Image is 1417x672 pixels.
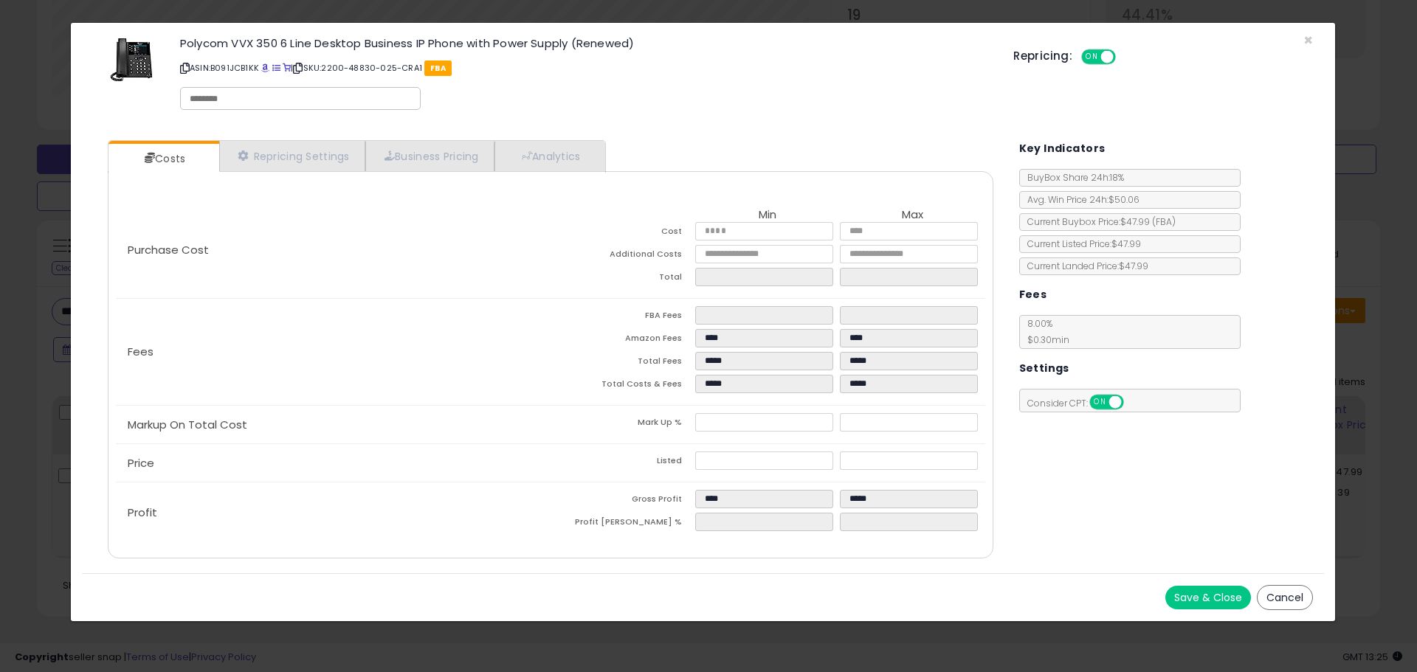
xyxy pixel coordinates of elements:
button: Save & Close [1165,586,1251,609]
a: Business Pricing [365,141,494,171]
td: Listed [551,451,695,474]
span: ON [1091,396,1109,409]
a: BuyBox page [261,62,269,74]
th: Min [695,209,840,222]
h5: Fees [1019,285,1047,304]
td: FBA Fees [551,306,695,329]
td: Additional Costs [551,245,695,268]
span: OFF [1114,51,1137,63]
span: BuyBox Share 24h: 18% [1020,171,1124,184]
a: Repricing Settings [219,141,365,171]
td: Total Fees [551,352,695,375]
p: Profit [116,507,551,519]
p: Price [116,457,551,469]
td: Total [551,268,695,291]
span: Consider CPT: [1020,397,1143,409]
h3: Polycom VVX 350 6 Line Desktop Business IP Phone with Power Supply (Renewed) [180,38,991,49]
th: Max [840,209,985,222]
td: Amazon Fees [551,329,695,352]
span: $0.30 min [1020,333,1069,346]
p: Purchase Cost [116,244,551,256]
td: Profit [PERSON_NAME] % [551,513,695,536]
td: Gross Profit [551,490,695,513]
span: × [1303,30,1313,51]
span: Current Buybox Price: [1020,215,1176,228]
img: 51WRJAMoaHL._SL60_.jpg [109,38,154,82]
td: Total Costs & Fees [551,375,695,398]
button: Cancel [1257,585,1313,610]
span: Current Landed Price: $47.99 [1020,260,1148,272]
p: ASIN: B091JCB1KK | SKU: 2200-48830-025-CRA1 [180,56,991,80]
h5: Key Indicators [1019,139,1106,158]
span: ( FBA ) [1152,215,1176,228]
p: Markup On Total Cost [116,419,551,431]
a: Analytics [494,141,604,171]
h5: Repricing: [1013,50,1072,62]
span: FBA [424,60,452,76]
span: OFF [1121,396,1145,409]
a: Costs [108,144,218,173]
td: Cost [551,222,695,245]
a: All offer listings [272,62,280,74]
span: $47.99 [1120,215,1176,228]
span: ON [1083,51,1101,63]
span: 8.00 % [1020,317,1069,346]
span: Current Listed Price: $47.99 [1020,238,1141,250]
span: Avg. Win Price 24h: $50.06 [1020,193,1140,206]
a: Your listing only [283,62,291,74]
td: Mark Up % [551,413,695,436]
p: Fees [116,346,551,358]
h5: Settings [1019,359,1069,378]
